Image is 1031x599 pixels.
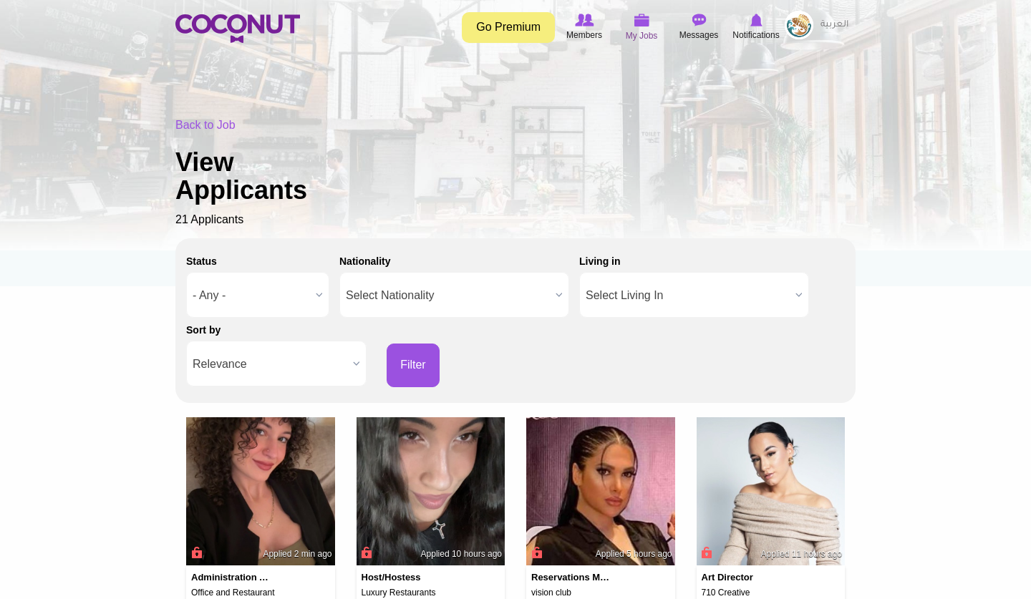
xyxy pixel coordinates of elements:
[357,417,505,566] img: Sabrina Guida's picture
[175,148,354,205] h1: View Applicants
[575,14,594,26] img: Browse Members
[387,344,440,387] button: Filter
[346,273,550,318] span: Select Nationality
[679,28,719,42] span: Messages
[186,323,221,337] label: Sort by
[531,573,614,583] h4: Reservations Manager
[175,14,300,43] img: Home
[692,14,706,26] img: Messages
[175,117,856,228] div: 21 Applicants
[702,573,785,583] h4: Art Director
[700,545,712,560] span: Connect to Unlock the Profile
[531,588,670,598] h5: vision club
[339,254,391,268] label: Nationality
[626,29,658,43] span: My Jobs
[526,417,675,566] img: Sany Shakerian's picture
[175,119,236,131] a: Back to Job
[193,273,310,318] span: - Any -
[566,28,602,42] span: Members
[556,11,613,44] a: Browse Members Members
[462,12,555,43] a: Go Premium
[191,573,274,583] h4: Administration and Hostess
[359,545,372,560] span: Connect to Unlock the Profile
[813,11,856,39] a: العربية
[186,417,335,566] img: Rossella Togni's picture
[634,14,649,26] img: My Jobs
[702,588,841,598] h5: 710 Creative
[189,545,202,560] span: Connect to Unlock the Profile
[579,254,621,268] label: Living in
[727,11,785,44] a: Notifications Notifications
[191,588,330,598] h5: Office and Restaurant
[586,273,790,318] span: Select Living In
[186,254,217,268] label: Status
[529,545,542,560] span: Connect to Unlock the Profile
[193,341,347,387] span: Relevance
[697,417,846,566] img: Amna Dzihanic's picture
[732,28,779,42] span: Notifications
[613,11,670,44] a: My Jobs My Jobs
[670,11,727,44] a: Messages Messages
[362,588,500,598] h5: Luxury Restaurants
[750,14,763,26] img: Notifications
[362,573,445,583] h4: Host/Hostess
